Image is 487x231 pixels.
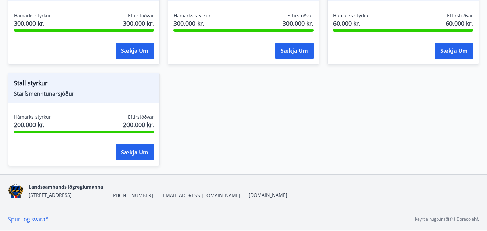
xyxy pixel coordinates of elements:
[29,184,103,190] span: Landssambands lögreglumanna
[128,12,154,19] span: Eftirstöðvar
[287,12,314,19] span: Eftirstöðvar
[14,114,51,120] span: Hámarks styrkur
[128,114,154,120] span: Eftirstöðvar
[446,19,473,28] span: 60.000 kr.
[415,216,479,222] p: Keyrt á hugbúnaði frá Dorado ehf.
[435,43,473,59] button: Sækja um
[8,215,49,223] a: Spurt og svarað
[14,19,51,28] span: 300.000 kr.
[275,43,314,59] button: Sækja um
[14,90,154,97] span: Starfsmenntunarsjóður
[283,19,314,28] span: 300.000 kr.
[173,12,211,19] span: Hámarks styrkur
[8,184,23,198] img: 1cqKbADZNYZ4wXUG0EC2JmCwhQh0Y6EN22Kw4FTY.png
[447,12,473,19] span: Eftirstöðvar
[116,144,154,160] button: Sækja um
[161,192,240,199] span: [EMAIL_ADDRESS][DOMAIN_NAME]
[14,78,154,90] span: Stall styrkur
[333,19,370,28] span: 60.000 kr.
[116,43,154,59] button: Sækja um
[111,192,153,199] span: [PHONE_NUMBER]
[14,12,51,19] span: Hámarks styrkur
[123,19,154,28] span: 300.000 kr.
[14,120,51,129] span: 200.000 kr.
[333,12,370,19] span: Hámarks styrkur
[123,120,154,129] span: 200.000 kr.
[173,19,211,28] span: 300.000 kr.
[29,192,72,198] span: [STREET_ADDRESS]
[249,192,287,198] a: [DOMAIN_NAME]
